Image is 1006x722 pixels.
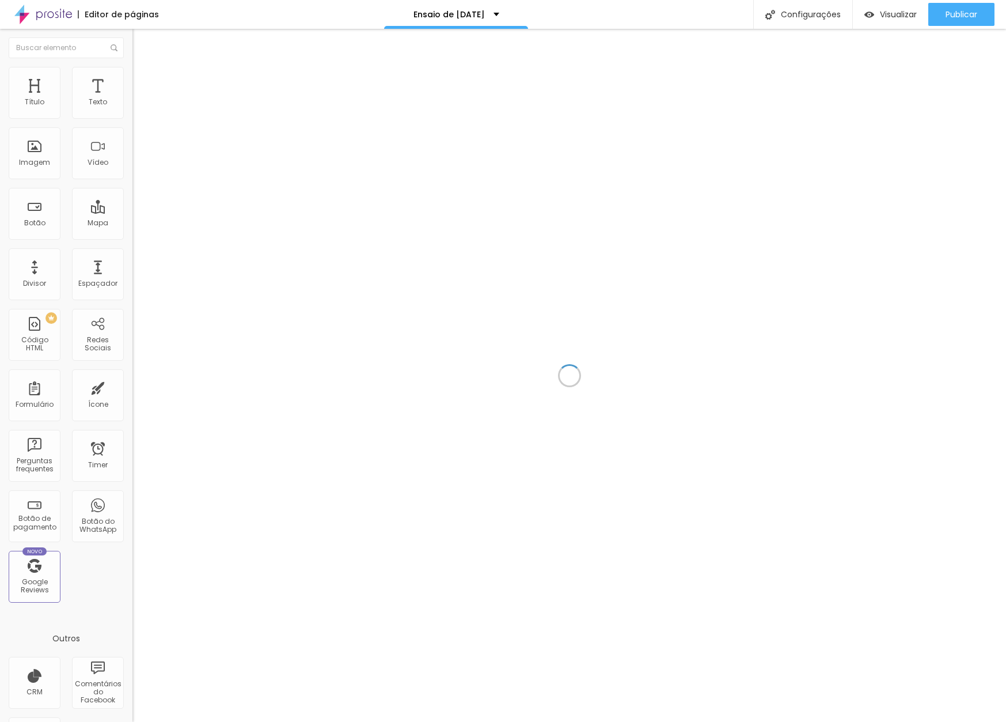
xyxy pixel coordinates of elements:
div: CRM [26,688,43,696]
div: Código HTML [12,336,57,353]
div: Mapa [88,219,108,227]
input: Buscar elemento [9,37,124,58]
img: Icone [111,44,117,51]
div: Ícone [88,400,108,409]
div: Imagem [19,158,50,167]
div: Editor de páginas [78,10,159,18]
div: Vídeo [88,158,108,167]
div: Perguntas frequentes [12,457,57,474]
div: Timer [88,461,108,469]
div: Google Reviews [12,578,57,595]
div: Redes Sociais [75,336,120,353]
p: Ensaio de [DATE] [413,10,485,18]
span: Publicar [946,10,977,19]
div: Texto [89,98,107,106]
div: Divisor [23,279,46,288]
img: Icone [765,10,775,20]
div: Comentários do Facebook [75,680,120,705]
div: Espaçador [78,279,117,288]
div: Novo [22,547,47,555]
span: Visualizar [880,10,917,19]
div: Botão do WhatsApp [75,517,120,534]
div: Título [25,98,44,106]
div: Formulário [16,400,54,409]
button: Visualizar [853,3,928,26]
div: Botão de pagamento [12,515,57,531]
button: Publicar [928,3,994,26]
img: view-1.svg [864,10,874,20]
div: Botão [24,219,45,227]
